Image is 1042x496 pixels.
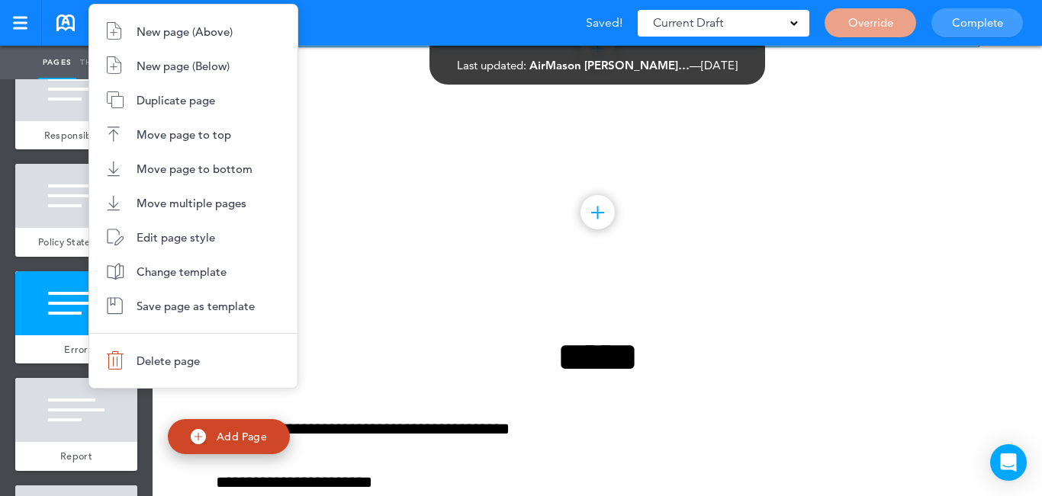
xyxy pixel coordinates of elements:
span: New page (Above) [137,24,233,39]
span: New page (Below) [137,59,230,73]
span: Move multiple pages [137,196,246,210]
span: Edit page style [137,230,215,245]
span: Save page as template [137,299,255,313]
span: Change template [137,264,227,279]
span: Move page to bottom [137,162,252,176]
div: Open Intercom Messenger [990,444,1027,481]
span: Delete page [137,354,200,368]
span: Duplicate page [137,93,215,107]
span: Move page to top [137,127,231,142]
